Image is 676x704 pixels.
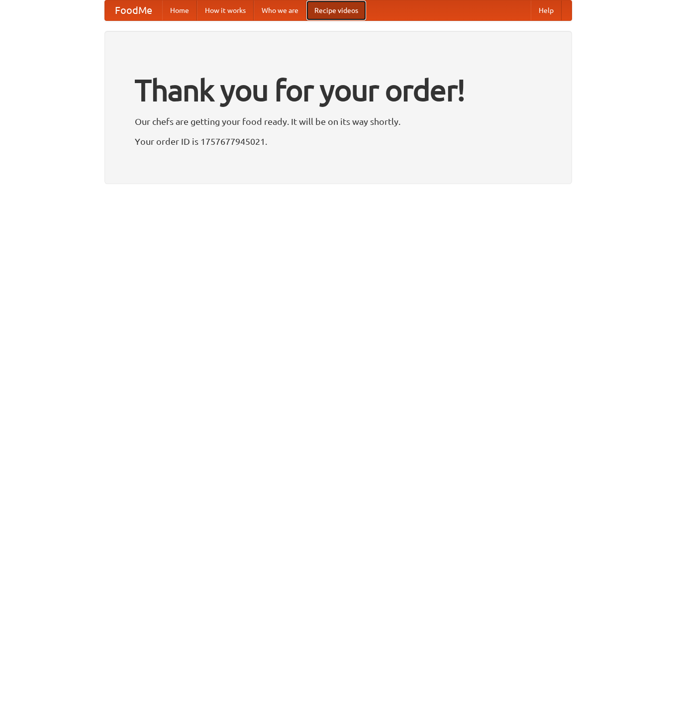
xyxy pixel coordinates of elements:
[254,0,306,20] a: Who we are
[135,134,542,149] p: Your order ID is 1757677945021.
[531,0,562,20] a: Help
[135,114,542,129] p: Our chefs are getting your food ready. It will be on its way shortly.
[135,66,542,114] h1: Thank you for your order!
[162,0,197,20] a: Home
[306,0,366,20] a: Recipe videos
[105,0,162,20] a: FoodMe
[197,0,254,20] a: How it works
